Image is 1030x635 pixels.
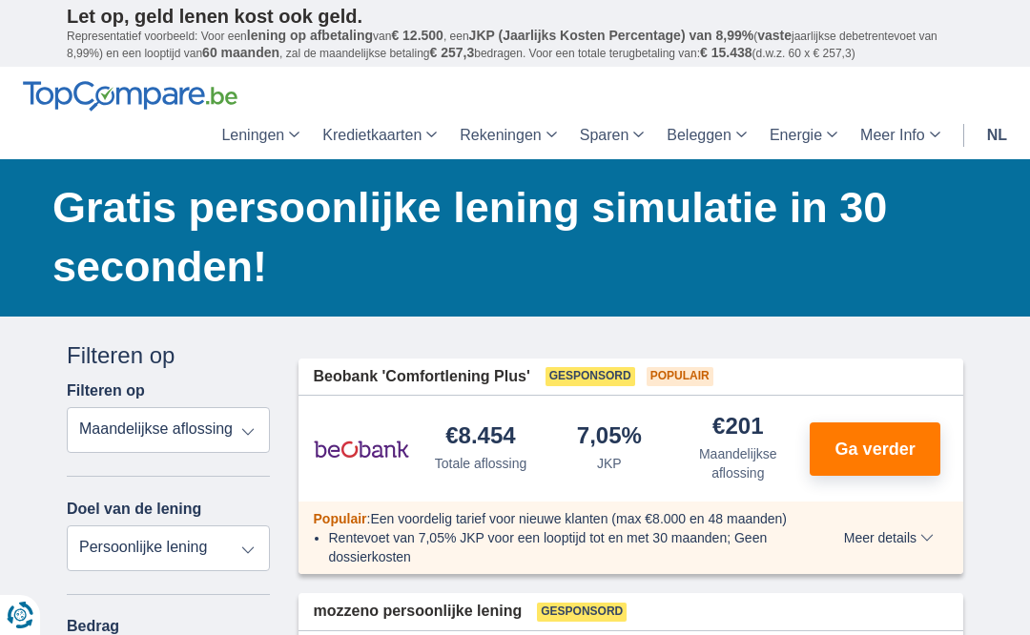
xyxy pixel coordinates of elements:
[445,424,515,450] div: €8.454
[435,454,527,473] div: Totale aflossing
[370,511,787,526] span: Een voordelig tarief voor nieuwe klanten (max €8.000 en 48 maanden)
[844,531,934,544] span: Meer details
[67,28,963,62] p: Representatief voorbeeld: Voor een van , een ( jaarlijkse debetrentevoet van 8,99%) en een loopti...
[299,509,818,528] div: :
[810,422,940,476] button: Ga verder
[448,112,567,159] a: Rekeningen
[429,45,474,60] span: € 257,3
[391,28,443,43] span: € 12.500
[67,339,270,372] div: Filteren op
[67,382,145,399] label: Filteren op
[314,601,523,623] span: mozzeno persoonlijke lening
[681,444,794,482] div: Maandelijkse aflossing
[67,5,963,28] p: Let op, geld lenen kost ook geld.
[23,81,237,112] img: TopCompare
[314,511,367,526] span: Populair
[67,501,201,518] label: Doel van de lening
[568,112,656,159] a: Sparen
[700,45,752,60] span: € 15.438
[247,28,373,43] span: lening op afbetaling
[757,28,792,43] span: vaste
[597,454,622,473] div: JKP
[537,603,627,622] span: Gesponsord
[314,366,530,388] span: Beobank 'Comfortlening Plus'
[469,28,754,43] span: JKP (Jaarlijks Kosten Percentage) van 8,99%
[210,112,311,159] a: Leningen
[202,45,279,60] span: 60 maanden
[712,415,763,440] div: €201
[830,530,948,545] button: Meer details
[329,528,803,566] li: Rentevoet van 7,05% JKP voor een looptijd tot en met 30 maanden; Geen dossierkosten
[849,112,952,159] a: Meer Info
[311,112,448,159] a: Kredietkaarten
[647,367,713,386] span: Populair
[67,618,270,635] label: Bedrag
[758,112,849,159] a: Energie
[577,424,642,450] div: 7,05%
[546,367,635,386] span: Gesponsord
[835,440,916,458] span: Ga verder
[976,112,1019,159] a: nl
[655,112,758,159] a: Beleggen
[314,425,409,473] img: product.pl.alt Beobank
[52,178,963,297] h1: Gratis persoonlijke lening simulatie in 30 seconden!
